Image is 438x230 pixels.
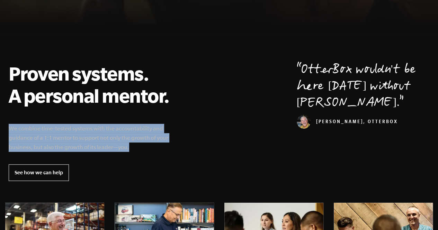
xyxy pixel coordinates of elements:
h2: Proven systems. A personal mentor. [9,62,178,107]
cite: [PERSON_NAME], OtterBox [297,120,398,125]
iframe: Chat Widget [403,197,438,230]
a: See how we can help [9,164,69,181]
p: OtterBox wouldn't be here [DATE] without [PERSON_NAME]. [297,62,430,112]
p: We combine time-tested systems with the accountability and guidance of a 1:1 mentor to support no... [9,124,178,152]
img: Curt Richardson, OtterBox [297,115,311,129]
